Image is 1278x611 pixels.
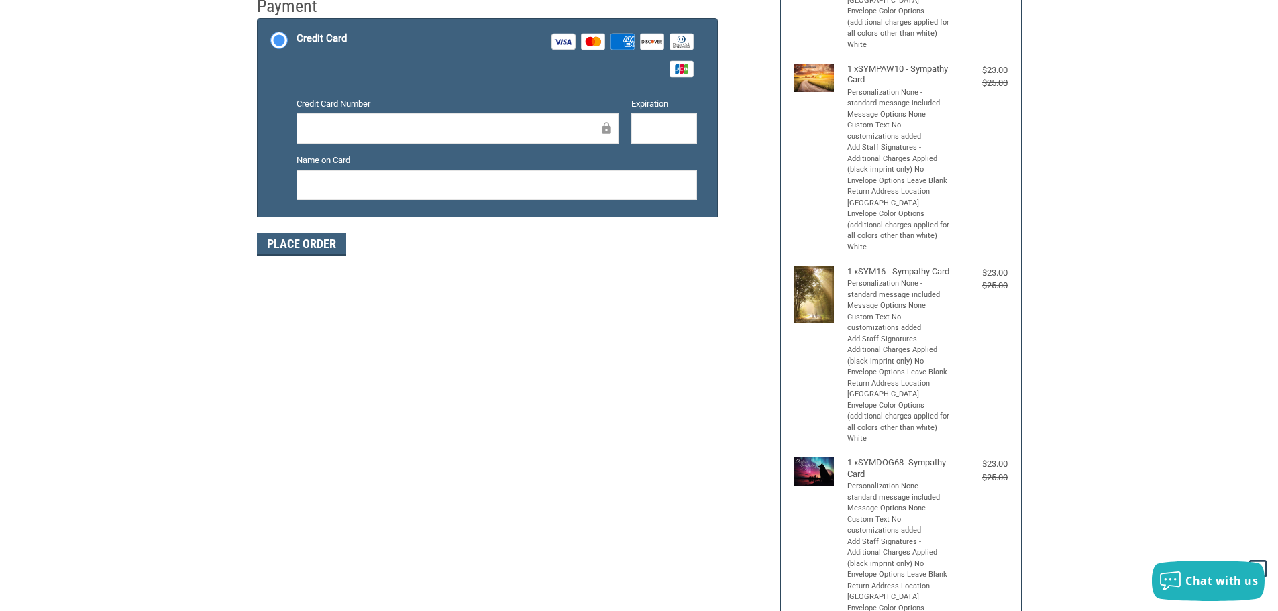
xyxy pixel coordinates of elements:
li: Message Options None [847,503,951,514]
span: Chat with us [1185,573,1258,588]
li: Custom Text No customizations added [847,312,951,334]
li: Envelope Options Leave Blank [847,367,951,378]
li: Envelope Color Options (additional charges applied for all colors other than white) White [847,209,951,253]
li: Add Staff Signatures - Additional Charges Applied (black imprint only) No [847,537,951,570]
h4: 1 x SYMPAW10 - Sympathy Card [847,64,951,86]
div: $23.00 [954,266,1008,280]
li: Envelope Options Leave Blank [847,569,951,581]
li: Envelope Color Options (additional charges applied for all colors other than white) White [847,6,951,50]
button: Chat with us [1152,561,1265,601]
li: Envelope Color Options (additional charges applied for all colors other than white) White [847,400,951,445]
li: Custom Text No customizations added [847,514,951,537]
li: Return Address Location [GEOGRAPHIC_DATA] [847,581,951,603]
li: Return Address Location [GEOGRAPHIC_DATA] [847,186,951,209]
li: Personalization None - standard message included [847,278,951,300]
div: $23.00 [954,457,1008,471]
label: Expiration [631,97,697,111]
label: Credit Card Number [297,97,619,111]
li: Personalization None - standard message included [847,87,951,109]
label: Name on Card [297,154,697,167]
li: Envelope Options Leave Blank [847,176,951,187]
li: Personalization None - standard message included [847,481,951,503]
div: $25.00 [954,471,1008,484]
div: Credit Card [297,27,347,50]
div: $25.00 [954,76,1008,90]
h4: 1 x SYM16 - Sympathy Card [847,266,951,277]
h4: 1 x SYMDOG68- Sympathy Card [847,457,951,480]
button: Place Order [257,233,346,256]
li: Add Staff Signatures - Additional Charges Applied (black imprint only) No [847,334,951,368]
div: $25.00 [954,279,1008,292]
li: Add Staff Signatures - Additional Charges Applied (black imprint only) No [847,142,951,176]
li: Custom Text No customizations added [847,120,951,142]
li: Message Options None [847,109,951,121]
div: $23.00 [954,64,1008,77]
li: Return Address Location [GEOGRAPHIC_DATA] [847,378,951,400]
li: Message Options None [847,300,951,312]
